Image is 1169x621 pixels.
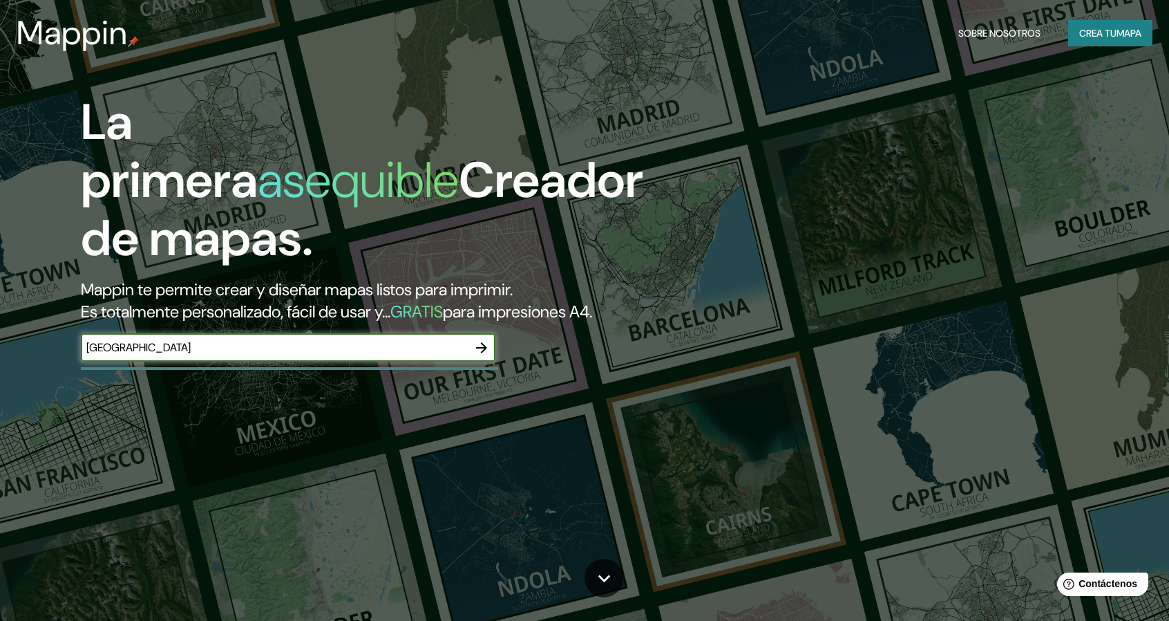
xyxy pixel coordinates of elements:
[81,301,390,322] font: Es totalmente personalizado, fácil de usar y...
[1079,27,1116,39] font: Crea tu
[81,90,258,212] font: La primera
[258,148,459,212] font: asequible
[1116,27,1141,39] font: mapa
[443,301,592,322] font: para impresiones A4.
[958,27,1040,39] font: Sobre nosotros
[81,148,643,270] font: Creador de mapas.
[17,11,128,55] font: Mappin
[81,279,513,300] font: Mappin te permite crear y diseñar mapas listos para imprimir.
[390,301,443,322] font: GRATIS
[1068,20,1152,46] button: Crea tumapa
[953,20,1046,46] button: Sobre nosotros
[81,340,468,355] input: Elige tu lugar favorito
[1046,567,1154,606] iframe: Lanzador de widgets de ayuda
[128,36,139,47] img: pin de mapeo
